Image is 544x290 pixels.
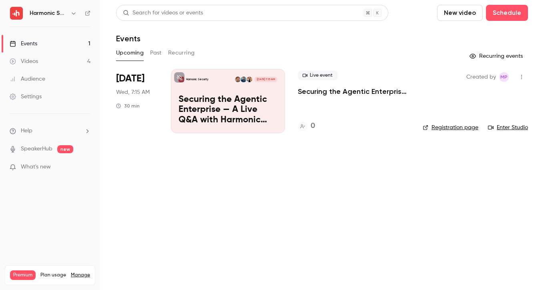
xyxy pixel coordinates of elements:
div: Search for videos or events [123,9,203,17]
h6: Harmonic Security [30,9,67,17]
li: help-dropdown-opener [10,127,90,135]
div: Settings [10,93,42,101]
span: What's new [21,163,51,171]
button: Recurring [168,47,195,59]
span: Premium [10,270,36,280]
span: Help [21,127,32,135]
span: Mariana Padilla [499,72,509,82]
p: Securing the Agentic Enterprise — A Live Q&A with Harmonic Security Founders [179,95,277,126]
div: Audience [10,75,45,83]
span: [DATE] [116,72,145,85]
button: Recurring events [466,50,528,63]
span: Plan usage [40,272,66,278]
iframe: Noticeable Trigger [81,164,90,171]
h1: Events [116,34,141,43]
span: [DATE] 7:15 AM [254,77,277,82]
span: Live event [298,71,337,80]
a: Securing the Agentic Enterprise — A Live Q&A with Harmonic Security FoundersHarmonic SecurityMari... [171,69,285,133]
div: Oct 22 Wed, 10:15 AM (America/New York) [116,69,158,133]
span: Wed, 7:15 AM [116,88,150,96]
button: New video [437,5,483,21]
div: 30 min [116,103,140,109]
a: SpeakerHub [21,145,52,153]
a: Manage [71,272,90,278]
span: new [57,145,73,153]
button: Past [150,47,162,59]
a: 0 [298,121,315,132]
img: Alastair Paterson [235,77,241,82]
img: Harmonic Security [10,7,23,20]
img: Mariana Padilla [247,77,252,82]
div: Events [10,40,37,48]
a: Securing the Agentic Enterprise — A Live Q&A with Harmonic Security Founders [298,87,410,96]
button: Upcoming [116,47,144,59]
span: Created by [466,72,496,82]
span: MP [500,72,508,82]
h4: 0 [311,121,315,132]
a: Enter Studio [488,124,528,132]
button: Schedule [486,5,528,21]
p: Harmonic Security [186,77,209,81]
a: Registration page [423,124,478,132]
img: Bryan Woolgar-O'Neil [241,77,246,82]
div: Videos [10,57,38,65]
